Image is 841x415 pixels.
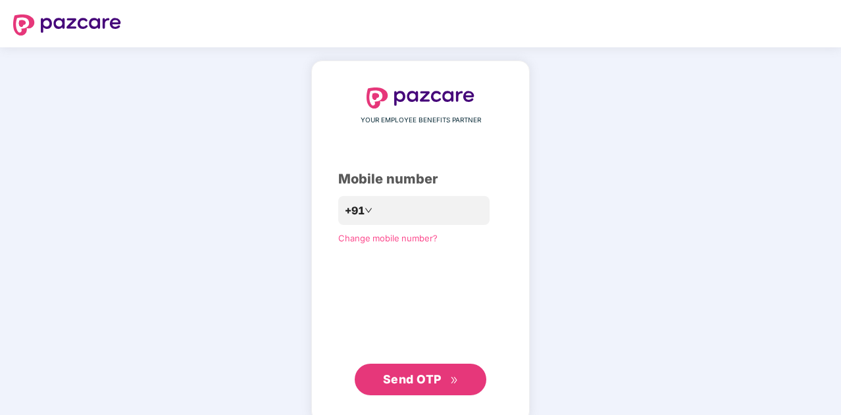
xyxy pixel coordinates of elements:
a: Change mobile number? [338,233,438,243]
div: Mobile number [338,169,503,189]
span: double-right [450,376,459,385]
span: Send OTP [383,372,442,386]
img: logo [13,14,121,36]
button: Send OTPdouble-right [355,364,486,395]
img: logo [367,87,474,109]
span: down [365,207,372,214]
span: +91 [345,203,365,219]
span: YOUR EMPLOYEE BENEFITS PARTNER [361,115,481,126]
